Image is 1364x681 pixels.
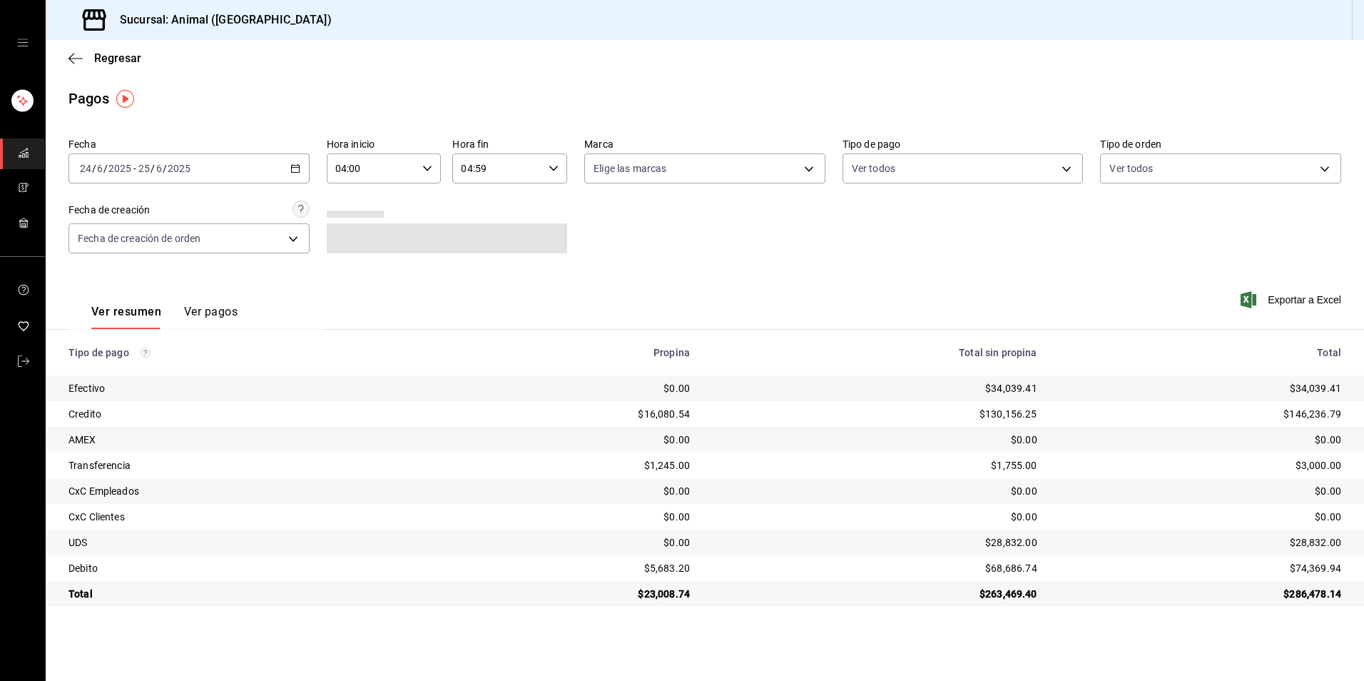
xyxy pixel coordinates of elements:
[713,535,1037,550] div: $28,832.00
[713,458,1037,473] div: $1,755.00
[91,305,161,329] button: Ver resumen
[594,161,666,176] span: Elige las marcas
[1060,347,1341,358] div: Total
[68,535,434,550] div: UDS
[108,11,332,29] h3: Sucursal: Animal ([GEOGRAPHIC_DATA])
[452,139,567,149] label: Hora fin
[151,163,155,174] span: /
[68,433,434,447] div: AMEX
[1100,139,1341,149] label: Tipo de orden
[68,51,141,65] button: Regresar
[91,305,238,329] div: navigation tabs
[138,163,151,174] input: --
[133,163,136,174] span: -
[96,163,103,174] input: --
[68,381,434,395] div: Efectivo
[457,458,690,473] div: $1,245.00
[68,484,434,498] div: CxC Empleados
[1243,291,1341,308] button: Exportar a Excel
[457,510,690,524] div: $0.00
[167,163,191,174] input: ----
[457,407,690,421] div: $16,080.54
[68,139,310,149] label: Fecha
[141,348,151,358] svg: Los pagos realizados con Pay y otras terminales son montos brutos.
[163,163,167,174] span: /
[103,163,108,174] span: /
[1060,510,1341,524] div: $0.00
[713,381,1037,395] div: $34,039.41
[713,347,1037,358] div: Total sin propina
[1109,161,1153,176] span: Ver todos
[1060,561,1341,575] div: $74,369.94
[68,88,109,109] div: Pagos
[1060,433,1341,447] div: $0.00
[17,37,29,49] button: open drawer
[713,433,1037,447] div: $0.00
[68,561,434,575] div: Debito
[713,407,1037,421] div: $130,156.25
[457,561,690,575] div: $5,683.20
[1060,458,1341,473] div: $3,000.00
[68,510,434,524] div: CxC Clientes
[1060,587,1341,601] div: $286,478.14
[713,587,1037,601] div: $263,469.40
[68,407,434,421] div: Credito
[713,484,1037,498] div: $0.00
[68,458,434,473] div: Transferencia
[68,203,150,218] div: Fecha de creación
[713,510,1037,524] div: $0.00
[457,347,690,358] div: Propina
[457,484,690,498] div: $0.00
[79,163,92,174] input: --
[156,163,163,174] input: --
[1060,484,1341,498] div: $0.00
[1060,535,1341,550] div: $28,832.00
[92,163,96,174] span: /
[843,139,1084,149] label: Tipo de pago
[108,163,132,174] input: ----
[457,587,690,601] div: $23,008.74
[94,51,141,65] span: Regresar
[68,587,434,601] div: Total
[1060,381,1341,395] div: $34,039.41
[116,90,134,108] img: Tooltip marker
[457,433,690,447] div: $0.00
[713,561,1037,575] div: $68,686.74
[78,231,200,246] span: Fecha de creación de orden
[184,305,238,329] button: Ver pagos
[852,161,895,176] span: Ver todos
[584,139,825,149] label: Marca
[327,139,442,149] label: Hora inicio
[68,347,434,358] div: Tipo de pago
[457,381,690,395] div: $0.00
[457,535,690,550] div: $0.00
[1060,407,1341,421] div: $146,236.79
